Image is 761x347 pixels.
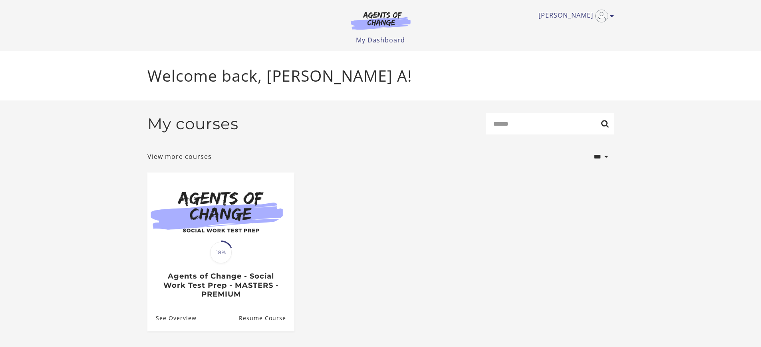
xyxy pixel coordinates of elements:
[238,305,294,331] a: Agents of Change - Social Work Test Prep - MASTERS - PREMIUM: Resume Course
[210,242,232,263] span: 18%
[147,152,212,161] a: View more courses
[147,114,238,133] h2: My courses
[538,10,610,22] a: Toggle menu
[156,272,286,299] h3: Agents of Change - Social Work Test Prep - MASTERS - PREMIUM
[356,36,405,44] a: My Dashboard
[342,11,419,30] img: Agents of Change Logo
[147,64,614,88] p: Welcome back, [PERSON_NAME] A!
[147,305,197,331] a: Agents of Change - Social Work Test Prep - MASTERS - PREMIUM: See Overview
